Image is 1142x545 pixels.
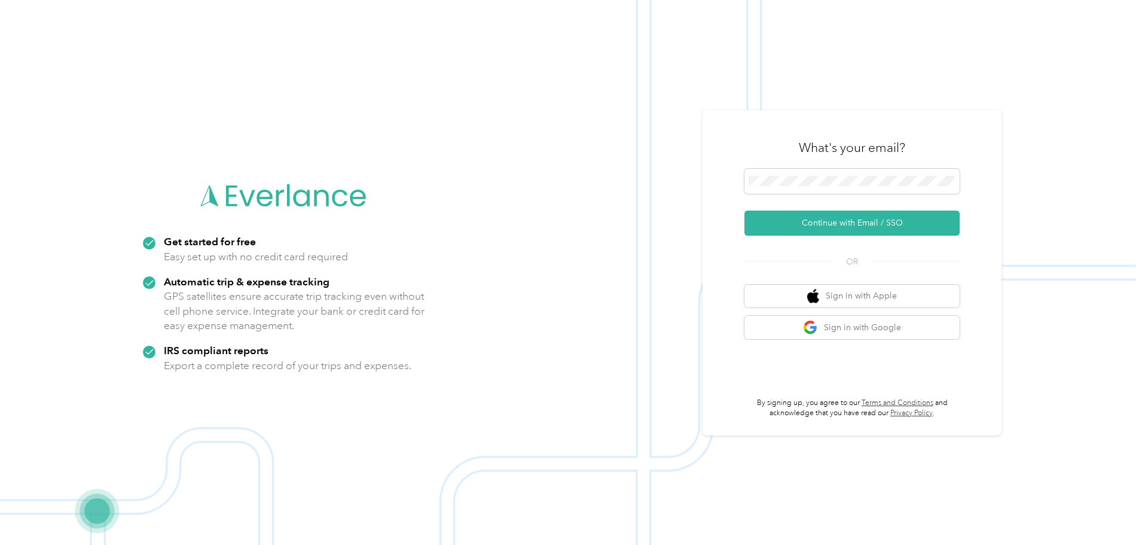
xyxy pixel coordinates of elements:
[164,235,256,248] strong: Get started for free
[744,398,960,419] p: By signing up, you agree to our and acknowledge that you have read our .
[799,139,905,156] h3: What's your email?
[744,211,960,236] button: Continue with Email / SSO
[862,398,933,407] a: Terms and Conditions
[164,275,329,288] strong: Automatic trip & expense tracking
[164,344,268,357] strong: IRS compliant reports
[890,409,933,418] a: Privacy Policy
[164,358,411,373] p: Export a complete record of your trips and expenses.
[744,316,960,339] button: google logoSign in with Google
[803,320,818,335] img: google logo
[164,289,425,333] p: GPS satellites ensure accurate trip tracking even without cell phone service. Integrate your bank...
[744,285,960,308] button: apple logoSign in with Apple
[831,255,873,268] span: OR
[807,289,819,304] img: apple logo
[164,249,348,264] p: Easy set up with no credit card required
[1075,478,1142,545] iframe: Everlance-gr Chat Button Frame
